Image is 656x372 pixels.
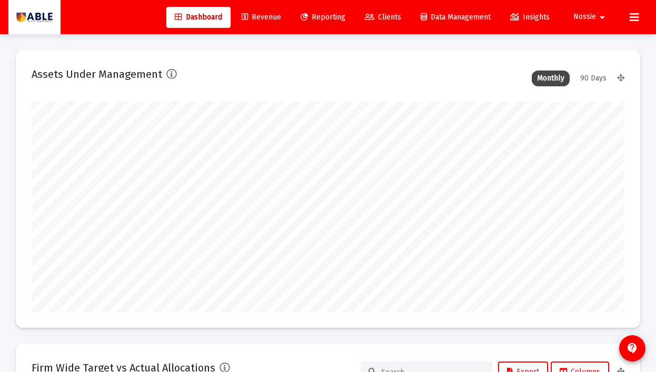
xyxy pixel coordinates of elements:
[166,7,231,28] a: Dashboard
[175,13,222,22] span: Dashboard
[596,7,609,28] mat-icon: arrow_drop_down
[502,7,558,28] a: Insights
[626,342,639,355] mat-icon: contact_support
[16,7,53,28] img: Dashboard
[421,13,491,22] span: Data Management
[301,13,345,22] span: Reporting
[233,7,290,28] a: Revenue
[365,13,401,22] span: Clients
[356,7,410,28] a: Clients
[510,13,550,22] span: Insights
[575,71,612,86] div: 90 Days
[561,6,621,27] button: Nossie
[32,66,162,83] h2: Assets Under Management
[292,7,354,28] a: Reporting
[573,13,596,22] span: Nossie
[242,13,281,22] span: Revenue
[412,7,499,28] a: Data Management
[532,71,570,86] div: Monthly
